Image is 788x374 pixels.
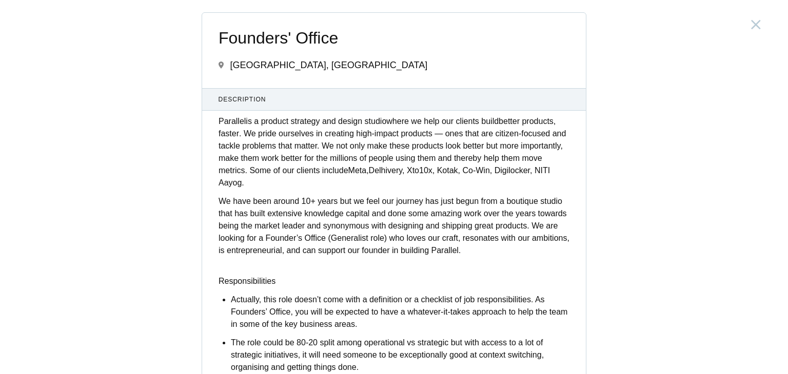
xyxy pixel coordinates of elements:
[219,29,569,47] span: Founders' Office
[231,294,569,330] p: Actually, this role doesn’t come with a definition or a checklist of job responsibilities. As Fou...
[219,115,569,189] p: where we help our clients build . We pride ourselves in creating high-impact products — ones that...
[230,60,427,70] span: [GEOGRAPHIC_DATA], [GEOGRAPHIC_DATA]
[219,277,275,285] strong: Responsibilities
[219,117,246,126] a: Parallel
[219,166,550,187] strong: Delhivery, Xto10x, Kotak, Co-Win, Digilocker, NITI Aayog.
[231,337,569,373] p: The role could be 80-20 split among operational vs strategic but with access to a lot of strategi...
[219,195,569,257] p: We have been around 10+ years but we feel our journey has just begun from a boutique studio that ...
[219,117,386,126] strong: is a product strategy and design studio
[219,95,570,104] span: Description
[348,166,367,175] strong: Meta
